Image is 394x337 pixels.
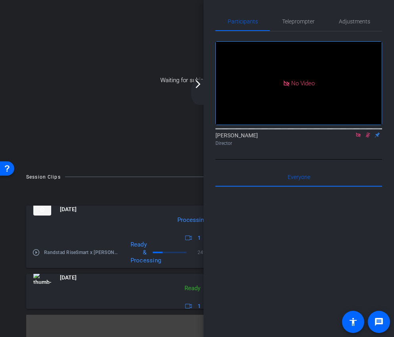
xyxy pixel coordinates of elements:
span: Randstad RiseSmart x [PERSON_NAME] - coaching testimonial -Nokia- - [PERSON_NAME].gent-nokia.com-... [44,248,118,256]
mat-icon: message [374,317,384,327]
mat-expansion-panel-header: thumb-nail[DATE]Processing1 [26,206,368,241]
mat-icon: accessibility [348,317,358,327]
span: 1 [198,234,201,242]
div: thumb-nail[DATE]Processing1 [26,241,368,268]
div: Session Clips [26,173,61,181]
div: Ready [181,284,204,293]
span: Adjustments [339,19,370,24]
img: thumb-nail [33,204,51,216]
span: Everyone [288,174,310,180]
span: Participants [228,19,258,24]
mat-icon: arrow_forward_ios [193,79,203,89]
span: Teleprompter [282,19,315,24]
mat-expansion-panel-header: thumb-nail[DATE]Ready1 [26,274,368,309]
div: Ready & Processing [127,241,150,264]
div: Director [215,140,382,147]
span: [DATE] [60,205,77,214]
span: 1 [198,302,201,310]
span: 24fps [198,248,221,256]
span: No Video [291,79,315,87]
img: thumb-nail [33,272,51,284]
div: Processing [173,216,211,225]
span: [DATE] [60,273,77,282]
mat-icon: play_circle_outline [32,248,40,256]
div: [PERSON_NAME] [215,131,382,147]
